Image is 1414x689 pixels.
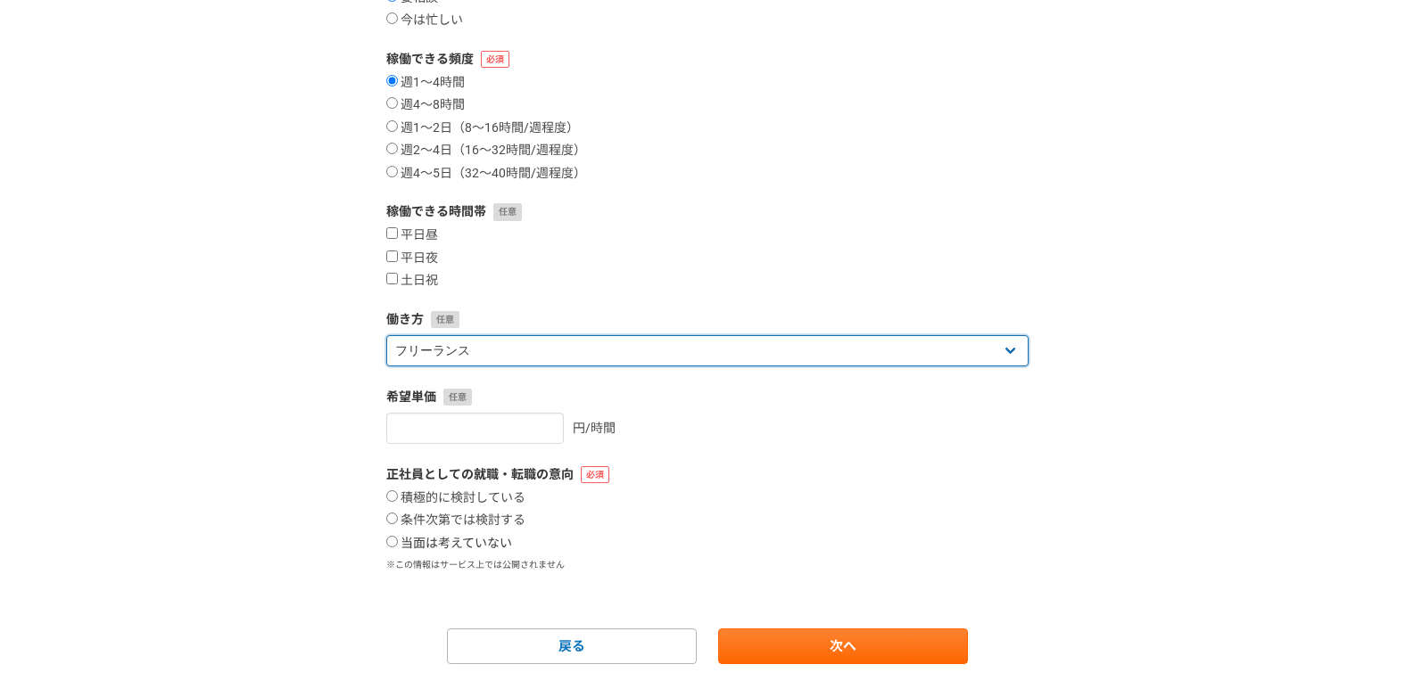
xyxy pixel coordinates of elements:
label: 稼働できる時間帯 [386,202,1029,221]
label: 週4〜5日（32〜40時間/週程度） [386,166,586,182]
input: 当面は考えていない [386,536,398,547]
input: 週1〜4時間 [386,75,398,86]
input: 条件次第では検討する [386,513,398,524]
label: 週1〜4時間 [386,75,465,91]
label: 土日祝 [386,273,438,289]
a: 次へ [718,628,968,664]
input: 週4〜8時間 [386,97,398,109]
input: 週4〜5日（32〜40時間/週程度） [386,166,398,177]
label: 今は忙しい [386,12,463,29]
label: 週4〜8時間 [386,97,465,113]
label: 積極的に検討している [386,490,525,506]
label: 稼働できる頻度 [386,50,1029,69]
span: 円/時間 [573,421,616,435]
input: 土日祝 [386,273,398,284]
input: 週1〜2日（8〜16時間/週程度） [386,120,398,132]
a: 戻る [447,628,697,664]
label: 希望単価 [386,388,1029,406]
input: 平日夜 [386,250,398,262]
input: 積極的に検討している [386,490,398,502]
input: 週2〜4日（16〜32時間/週程度） [386,143,398,154]
label: 条件次第では検討する [386,513,525,529]
label: 正社員としての就職・転職の意向 [386,465,1029,484]
label: 平日夜 [386,250,438,267]
input: 平日昼 [386,227,398,239]
label: 平日昼 [386,227,438,243]
input: 今は忙しい [386,12,398,24]
label: 当面は考えていない [386,536,512,552]
label: 週2〜4日（16〜32時間/週程度） [386,143,586,159]
p: ※この情報はサービス上では公開されません [386,558,1029,571]
label: 週1〜2日（8〜16時間/週程度） [386,120,579,136]
label: 働き方 [386,310,1029,329]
